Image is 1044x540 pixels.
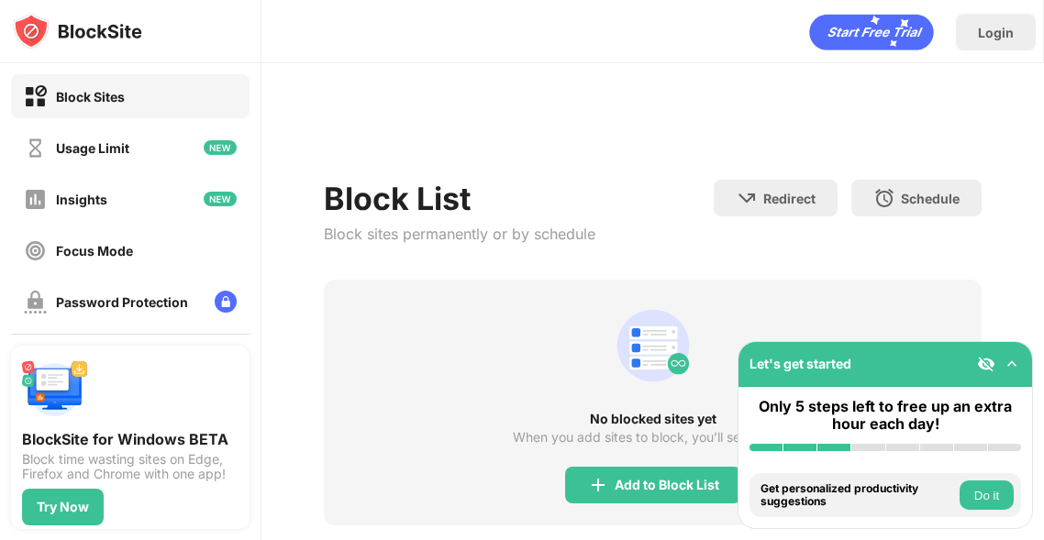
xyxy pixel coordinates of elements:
[324,115,981,158] iframe: Banner
[978,25,1014,40] div: Login
[324,180,595,217] div: Block List
[204,192,237,206] img: new-icon.svg
[960,480,1014,510] button: Do it
[763,191,816,206] div: Redirect
[56,192,107,207] div: Insights
[22,452,239,481] div: Block time wasting sites on Edge, Firefox and Chrome with one app!
[750,356,851,371] div: Let's get started
[513,430,793,445] div: When you add sites to block, you’ll see it here.
[809,14,934,50] div: animation
[56,89,125,105] div: Block Sites
[1003,355,1021,373] img: omni-setup-toggle.svg
[22,357,88,423] img: push-desktop.svg
[977,355,995,373] img: eye-not-visible.svg
[615,478,719,492] div: Add to Block List
[761,482,955,509] div: Get personalized productivity suggestions
[13,13,142,50] img: logo-blocksite.svg
[324,412,981,426] div: No blocked sites yet
[609,302,697,390] div: animation
[56,243,133,259] div: Focus Mode
[22,430,239,448] div: BlockSite for Windows BETA
[24,137,47,160] img: time-usage-off.svg
[215,291,237,313] img: lock-menu.svg
[56,140,129,156] div: Usage Limit
[204,140,237,155] img: new-icon.svg
[901,191,960,206] div: Schedule
[37,500,89,514] div: Try Now
[24,239,47,262] img: focus-off.svg
[324,225,595,243] div: Block sites permanently or by schedule
[24,291,47,314] img: password-protection-off.svg
[56,294,188,310] div: Password Protection
[24,188,47,211] img: insights-off.svg
[750,398,1021,433] div: Only 5 steps left to free up an extra hour each day!
[24,85,47,108] img: block-on.svg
